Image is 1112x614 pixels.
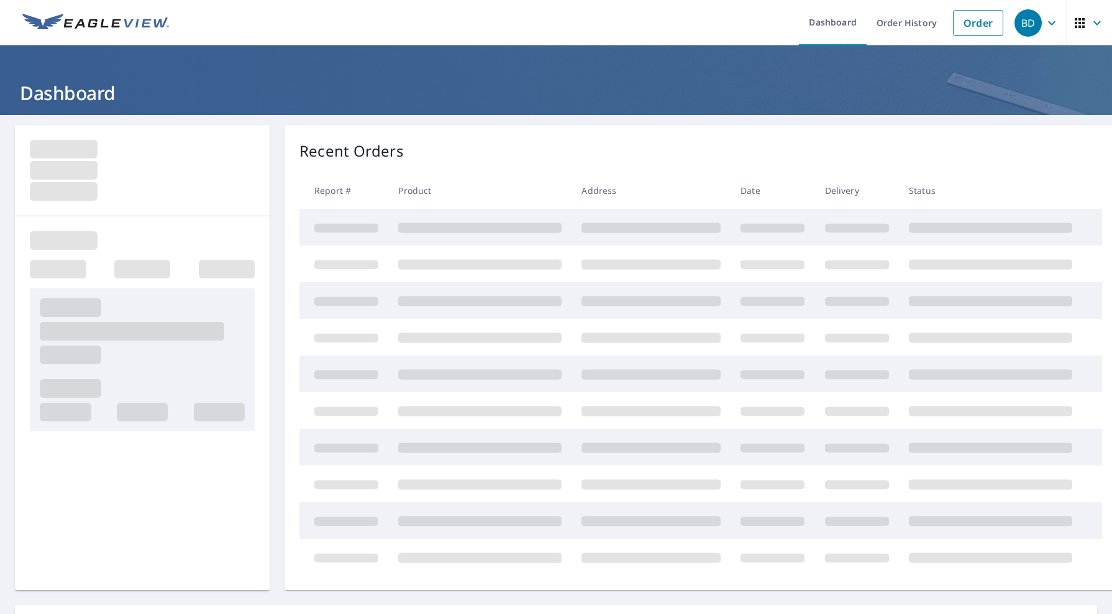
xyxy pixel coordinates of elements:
[572,172,731,209] th: Address
[815,172,899,209] th: Delivery
[15,80,1097,106] h1: Dashboard
[1014,9,1042,37] div: BD
[299,172,388,209] th: Report #
[731,172,814,209] th: Date
[899,172,1082,209] th: Status
[22,14,169,32] img: EV Logo
[299,140,404,162] p: Recent Orders
[953,10,1003,36] a: Order
[388,172,572,209] th: Product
